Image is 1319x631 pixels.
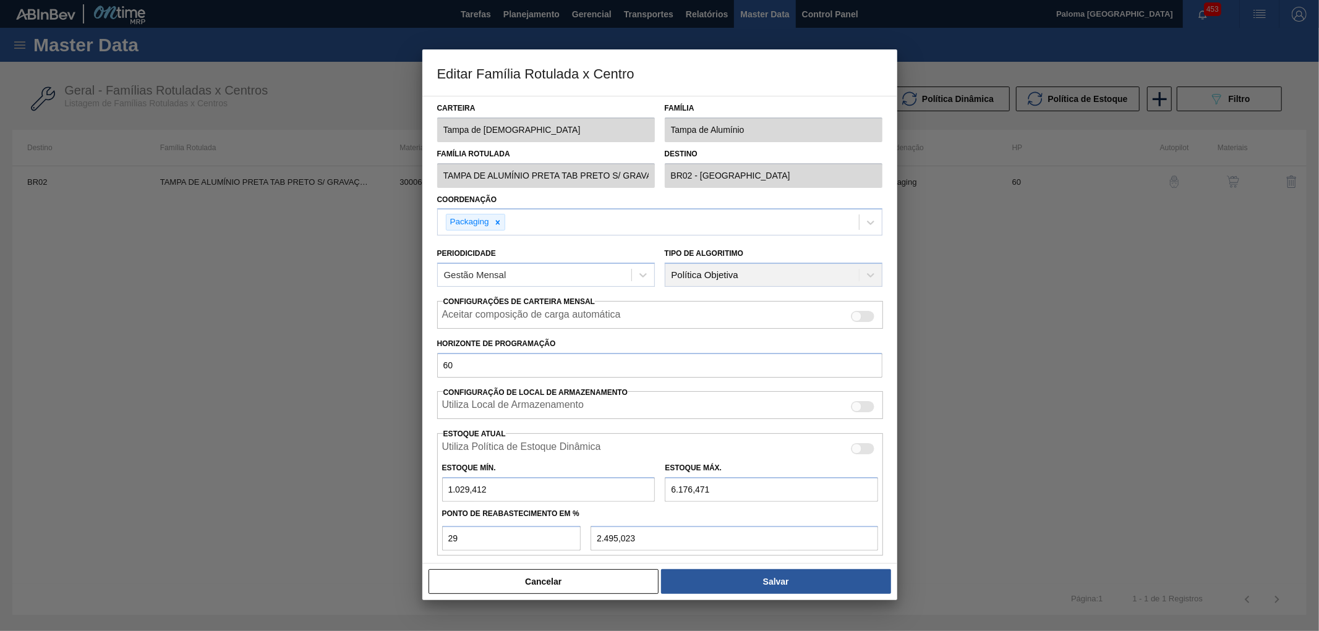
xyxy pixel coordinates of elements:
[443,388,628,397] span: Configuração de Local de Armazenamento
[437,100,655,117] label: Carteira
[665,249,744,258] label: Tipo de Algoritimo
[444,270,506,281] div: Gestão Mensal
[442,441,601,456] label: Quando ativada, o sistema irá usar os estoques usando a Política de Estoque Dinâmica.
[437,145,655,163] label: Família Rotulada
[665,100,882,117] label: Família
[429,569,659,594] button: Cancelar
[442,309,621,324] label: Aceitar composição de carga automática
[437,335,882,353] label: Horizonte de Programação
[442,399,584,414] label: Quando ativada, o sistema irá exibir os estoques de diferentes locais de armazenamento.
[661,569,890,594] button: Salvar
[442,509,579,518] label: Ponto de Reabastecimento em %
[437,249,496,258] label: Periodicidade
[443,430,506,438] label: Estoque Atual
[422,49,897,96] h3: Editar Família Rotulada x Centro
[665,145,882,163] label: Destino
[665,464,722,472] label: Estoque Máx.
[446,214,491,230] div: Packaging
[437,195,497,204] label: Coordenação
[442,464,496,472] label: Estoque Mín.
[443,297,595,306] span: Configurações de Carteira Mensal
